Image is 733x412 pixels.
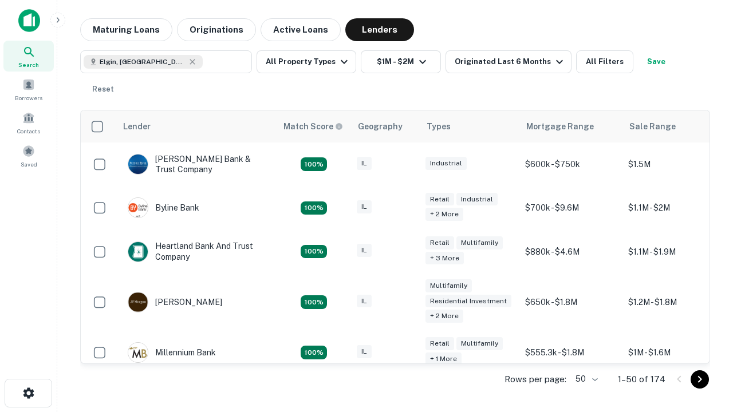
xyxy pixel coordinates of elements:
[128,154,265,175] div: [PERSON_NAME] Bank & Trust Company
[622,331,726,374] td: $1M - $1.6M
[618,373,665,386] p: 1–50 of 174
[277,110,351,142] th: Capitalize uses an advanced AI algorithm to match your search with the best lender. The match sco...
[128,342,216,363] div: Millennium Bank
[622,274,726,331] td: $1.2M - $1.8M
[128,241,265,262] div: Heartland Bank And Trust Company
[358,120,403,133] div: Geography
[425,236,454,249] div: Retail
[345,18,414,41] button: Lenders
[622,186,726,229] td: $1.1M - $2M
[85,78,121,101] button: Reset
[128,197,199,218] div: Byline Bank
[128,154,148,174] img: picture
[456,236,503,249] div: Multifamily
[638,50,675,73] button: Save your search to get updates of matches that match your search criteria.
[425,295,511,308] div: Residential Investment
[257,50,356,73] button: All Property Types
[3,74,54,105] a: Borrowers
[425,252,464,265] div: + 3 more
[17,126,40,136] span: Contacts
[128,242,148,262] img: picture
[425,279,472,292] div: Multifamily
[455,55,566,69] div: Originated Last 6 Months
[301,245,327,259] div: Matching Properties: 20, hasApolloMatch: undefined
[505,373,566,386] p: Rows per page:
[351,110,420,142] th: Geography
[301,157,327,171] div: Matching Properties: 28, hasApolloMatch: undefined
[425,193,454,206] div: Retail
[456,193,498,206] div: Industrial
[3,41,54,72] a: Search
[128,198,148,217] img: picture
[100,57,186,67] span: Elgin, [GEOGRAPHIC_DATA], [GEOGRAPHIC_DATA]
[425,310,463,323] div: + 2 more
[357,200,372,213] div: IL
[691,370,709,389] button: Go to next page
[519,229,622,273] td: $880k - $4.6M
[425,208,463,221] div: + 2 more
[420,110,519,142] th: Types
[18,60,39,69] span: Search
[571,371,600,387] div: 50
[361,50,441,73] button: $1M - $2M
[622,142,726,186] td: $1.5M
[128,292,222,312] div: [PERSON_NAME]
[357,345,372,358] div: IL
[123,120,151,133] div: Lender
[425,337,454,350] div: Retail
[629,120,676,133] div: Sale Range
[80,18,172,41] button: Maturing Loans
[576,50,633,73] button: All Filters
[18,9,40,32] img: capitalize-icon.png
[519,274,622,331] td: $650k - $1.8M
[622,229,726,273] td: $1.1M - $1.9M
[519,186,622,229] td: $700k - $9.6M
[283,120,341,133] h6: Match Score
[177,18,256,41] button: Originations
[425,157,467,170] div: Industrial
[427,120,451,133] div: Types
[301,346,327,359] div: Matching Properties: 16, hasApolloMatch: undefined
[526,120,594,133] div: Mortgage Range
[128,343,148,362] img: picture
[519,110,622,142] th: Mortgage Range
[519,331,622,374] td: $555.3k - $1.8M
[261,18,341,41] button: Active Loans
[301,201,327,215] div: Matching Properties: 18, hasApolloMatch: undefined
[357,295,372,308] div: IL
[3,140,54,171] a: Saved
[446,50,572,73] button: Originated Last 6 Months
[283,120,343,133] div: Capitalize uses an advanced AI algorithm to match your search with the best lender. The match sco...
[128,292,148,312] img: picture
[357,244,372,257] div: IL
[301,295,327,309] div: Matching Properties: 24, hasApolloMatch: undefined
[21,160,37,169] span: Saved
[456,337,503,350] div: Multifamily
[425,352,462,366] div: + 1 more
[3,107,54,138] a: Contacts
[357,157,372,170] div: IL
[676,320,733,375] iframe: Chat Widget
[519,142,622,186] td: $600k - $750k
[116,110,277,142] th: Lender
[15,93,42,102] span: Borrowers
[622,110,726,142] th: Sale Range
